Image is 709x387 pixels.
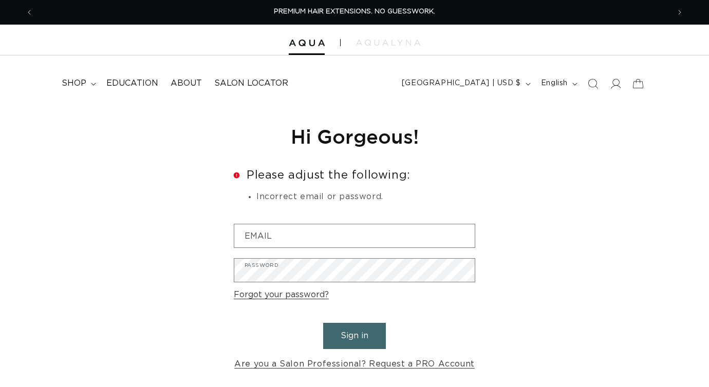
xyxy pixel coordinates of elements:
[274,8,435,15] span: PREMIUM HAIR EXTENSIONS. NO GUESSWORK.
[541,78,568,89] span: English
[234,169,475,181] h2: Please adjust the following:
[289,40,325,47] img: Aqua Hair Extensions
[234,287,329,302] a: Forgot your password?
[234,224,475,247] input: Email
[234,357,475,372] a: Are you a Salon Professional? Request a PRO Account
[171,78,202,89] span: About
[356,40,420,46] img: aqualyna.com
[100,72,164,95] a: Education
[106,78,158,89] span: Education
[402,78,521,89] span: [GEOGRAPHIC_DATA] | USD $
[668,3,691,22] button: Next announcement
[256,190,475,204] li: Incorrect email or password.
[55,72,100,95] summary: shop
[582,72,604,95] summary: Search
[214,78,288,89] span: Salon Locator
[234,124,475,149] h1: Hi Gorgeous!
[208,72,294,95] a: Salon Locator
[323,323,386,349] button: Sign in
[62,78,86,89] span: shop
[396,74,535,93] button: [GEOGRAPHIC_DATA] | USD $
[535,74,582,93] button: English
[18,3,41,22] button: Previous announcement
[164,72,208,95] a: About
